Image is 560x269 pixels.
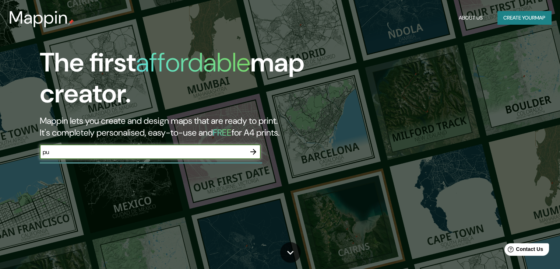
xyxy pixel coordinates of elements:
[456,11,486,25] button: About Us
[40,115,320,139] h2: Mappin lets you create and design maps that are ready to print. It's completely personalised, eas...
[40,148,246,156] input: Choose your favourite place
[40,47,320,115] h1: The first map creator.
[136,45,250,80] h1: affordable
[497,11,551,25] button: Create yourmap
[9,7,68,28] h3: Mappin
[494,240,552,261] iframe: Help widget launcher
[213,127,232,138] h5: FREE
[68,19,74,25] img: mappin-pin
